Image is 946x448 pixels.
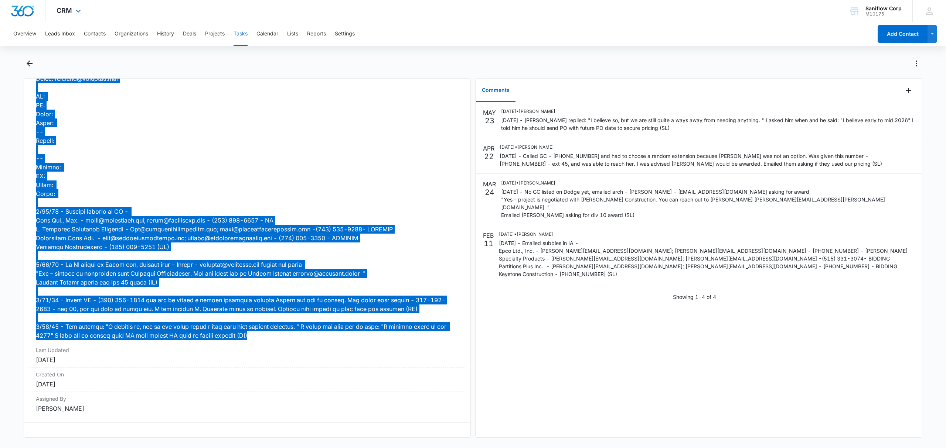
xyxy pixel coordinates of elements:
div: account name [865,6,902,11]
p: 11 [484,240,493,247]
button: Settings [335,22,355,46]
p: [DATE] • [PERSON_NAME] [500,144,915,151]
p: Showing 1-4 of 4 [673,293,716,301]
button: Lists [287,22,298,46]
p: [DATE] • [PERSON_NAME] [501,180,915,186]
button: Calendar [256,22,278,46]
p: MAY [483,108,496,117]
span: CRM [57,7,72,14]
button: Contacts [84,22,106,46]
button: Actions [911,58,922,69]
button: Add Contact [878,25,928,43]
p: 23 [485,117,494,124]
dt: Created On [36,371,459,378]
p: [DATE] - [PERSON_NAME] replied: "I believe so, but we are still quite a ways away from needing an... [501,116,915,132]
dd: [DATE] [36,355,459,364]
div: Last Updated[DATE] [30,343,465,368]
p: [DATE] • [PERSON_NAME] [499,231,915,238]
dt: Last Updated [36,346,459,354]
button: Organizations [115,22,148,46]
button: Comments [476,79,515,102]
p: APR [483,144,494,153]
p: MAR [483,180,496,189]
p: [DATE] - No GC listed on Dodge yet, emailed arch - [PERSON_NAME] - [EMAIL_ADDRESS][DOMAIN_NAME] a... [501,188,915,219]
button: Deals [183,22,196,46]
p: 22 [484,153,494,160]
p: 24 [485,189,494,196]
button: Tasks [234,22,248,46]
button: Leads Inbox [45,22,75,46]
dd: [DATE] [36,380,459,389]
button: History [157,22,174,46]
button: Overview [13,22,36,46]
div: account id [865,11,902,17]
div: Created On[DATE] [30,368,465,392]
button: Projects [205,22,225,46]
p: FEB [483,231,494,240]
button: Back [24,58,35,69]
dt: Assigned By [36,395,459,403]
p: [DATE] - Emailed subbies in IA - Epco Ltd., Inc. - [PERSON_NAME][EMAIL_ADDRESS][DOMAIN_NAME]; [PE... [499,239,915,278]
button: Reports [307,22,326,46]
dd: [PERSON_NAME] [36,404,459,413]
p: [DATE] - Called GC - [PHONE_NUMBER] and had to choose a random extension because [PERSON_NAME] wa... [500,152,915,168]
button: Add Comment [903,85,915,96]
p: [DATE] • [PERSON_NAME] [501,108,915,115]
div: Assigned By[PERSON_NAME] [30,392,465,416]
